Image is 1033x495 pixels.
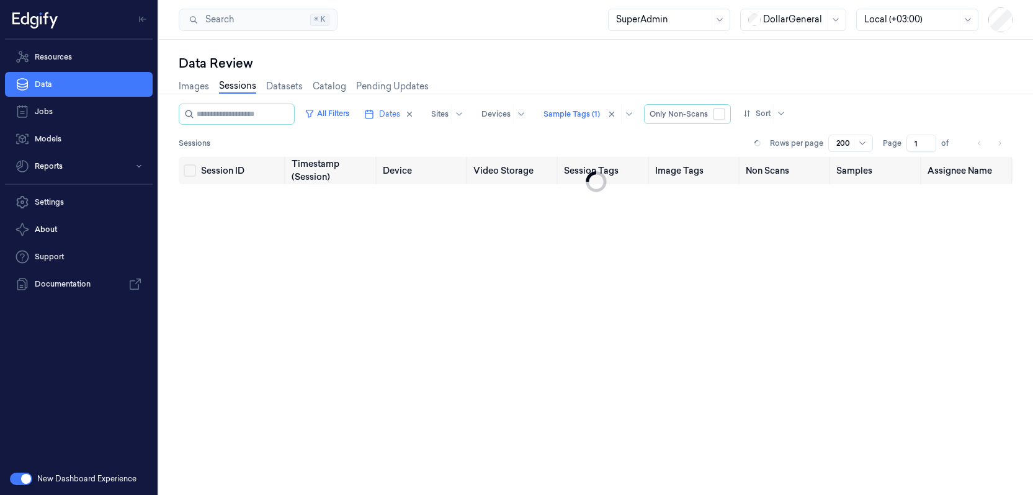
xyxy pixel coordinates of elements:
a: Support [5,244,153,269]
th: Non Scans [741,157,831,184]
th: Session ID [196,157,287,184]
span: Only Non-Scans [650,109,708,120]
span: Page [883,138,901,149]
div: Data Review [179,55,1013,72]
button: All Filters [300,104,354,123]
th: Video Storage [468,157,559,184]
a: Datasets [266,80,303,93]
button: Toggle Navigation [133,9,153,29]
button: Reports [5,154,153,179]
button: Search⌘K [179,9,338,31]
a: Jobs [5,99,153,124]
span: Dates [379,109,400,120]
th: Assignee Name [923,157,1014,184]
a: Settings [5,190,153,215]
button: Dates [359,104,419,124]
button: Select all [184,164,196,177]
a: Data [5,72,153,97]
th: Session Tags [559,157,650,184]
th: Image Tags [650,157,741,184]
span: Sessions [179,138,210,149]
th: Timestamp (Session) [287,157,378,184]
span: Search [200,13,234,26]
a: Sessions [219,79,256,94]
button: About [5,217,153,242]
a: Resources [5,45,153,69]
th: Samples [831,157,922,184]
span: of [941,138,961,149]
p: Rows per page [770,138,823,149]
a: Pending Updates [356,80,429,93]
a: Documentation [5,272,153,297]
th: Device [378,157,468,184]
a: Models [5,127,153,151]
nav: pagination [971,135,1008,152]
a: Images [179,80,209,93]
a: Catalog [313,80,346,93]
